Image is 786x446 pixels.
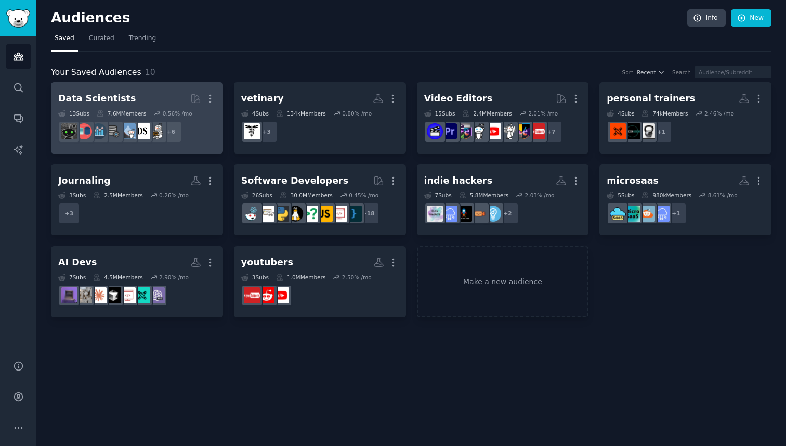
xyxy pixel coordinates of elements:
[276,110,326,117] div: 134k Members
[287,206,304,222] img: linux
[302,206,318,222] img: cscareerquestions
[51,164,223,236] a: Journaling3Subs2.5MMembers0.26% /mo+3
[241,274,269,281] div: 3 Sub s
[241,92,284,105] div: vetinary
[90,287,107,303] img: ClaudeAI
[58,274,86,281] div: 7 Sub s
[342,274,372,281] div: 2.50 % /mo
[97,110,146,117] div: 7.6M Members
[273,206,289,222] img: Python
[51,66,141,79] span: Your Saved Audiences
[637,69,665,76] button: Recent
[641,192,691,199] div: 980k Members
[528,110,558,117] div: 2.01 % /mo
[93,192,142,199] div: 2.5M Members
[622,69,634,76] div: Sort
[85,30,118,52] a: Curated
[485,206,501,222] img: Entrepreneur
[159,192,189,199] div: 0.26 % /mo
[514,123,530,139] img: VideoEditing
[159,274,189,281] div: 2.90 % /mo
[459,192,508,199] div: 5.8M Members
[317,206,333,222] img: javascript
[607,174,659,187] div: microsaas
[641,110,688,117] div: 74k Members
[51,82,223,154] a: Data Scientists13Subs7.6MMembers0.56% /mo+6MachineLearningdatasciencestatisticsdataengineeringana...
[599,164,771,236] a: microsaas5Subs980kMembers8.61% /mo+1SaaSMicroSaaSBRmicrosaasmicro_saas
[241,110,269,117] div: 4 Sub s
[427,123,443,139] img: VideoEditors
[529,123,545,139] img: NewTubers
[55,34,74,43] span: Saved
[134,287,150,303] img: LLMDevs
[129,34,156,43] span: Trending
[145,67,155,77] span: 10
[120,287,136,303] img: webdev
[234,246,406,317] a: youtubers3Subs1.0MMembers2.50% /moyoutubersSmallYoutubersNewTubers
[541,121,562,143] div: + 7
[610,206,626,222] img: micro_saas
[441,123,457,139] img: premiere
[58,202,80,224] div: + 3
[244,287,260,303] img: NewTubers
[120,123,136,139] img: statistics
[653,206,670,222] img: SaaS
[470,123,487,139] img: gopro
[456,206,472,222] img: buildshipgrow
[6,9,30,28] img: GummySearch logo
[424,174,493,187] div: indie hackers
[234,164,406,236] a: Software Developers26Subs30.0MMembers0.45% /mo+18programmingwebdevjavascriptcscareerquestionslinu...
[639,123,655,139] img: PersonalTrainersFORUM
[497,202,519,224] div: + 2
[456,123,472,139] img: editors
[427,206,443,222] img: indiehackers
[417,164,589,236] a: indie hackers7Subs5.8MMembers2.03% /mo+2EntrepreneurLaunchYourStartupbuildshipgrowSaaSindiehackers
[417,246,589,317] a: Make a new audience
[256,121,278,143] div: + 3
[51,30,78,52] a: Saved
[607,192,634,199] div: 5 Sub s
[61,123,77,139] img: data
[105,123,121,139] img: dataengineering
[599,82,771,154] a: personal trainers4Subs74kMembers2.46% /mo+1PersonalTrainersFORUMPersonalTrainerpersonaltraining
[58,174,111,187] div: Journaling
[149,287,165,303] img: ChatGPTPro
[234,82,406,154] a: vetinary4Subs134kMembers0.80% /mo+3VetTech
[76,123,92,139] img: datasets
[624,123,640,139] img: PersonalTrainer
[105,287,121,303] img: cursor
[58,192,86,199] div: 3 Sub s
[607,92,695,105] div: personal trainers
[424,192,452,199] div: 7 Sub s
[61,287,77,303] img: vibecoding
[258,206,274,222] img: learnpython
[149,123,165,139] img: MachineLearning
[607,110,634,117] div: 4 Sub s
[58,256,97,269] div: AI Devs
[90,123,107,139] img: analytics
[276,274,325,281] div: 1.0M Members
[58,110,89,117] div: 13 Sub s
[665,202,687,224] div: + 1
[51,246,223,317] a: AI Devs7Subs4.5MMembers2.90% /moChatGPTProLLMDevswebdevcursorClaudeAIChatGPTCodingvibecoding
[485,123,501,139] img: youtubers
[241,174,348,187] div: Software Developers
[610,123,626,139] img: personaltraining
[650,121,672,143] div: + 1
[639,206,655,222] img: MicroSaaSBR
[672,69,691,76] div: Search
[417,82,589,154] a: Video Editors15Subs2.4MMembers2.01% /mo+7NewTubersVideoEditingvideographyyoutubersgoproeditorspre...
[163,110,192,117] div: 0.56 % /mo
[687,9,726,27] a: Info
[708,192,738,199] div: 8.61 % /mo
[358,202,379,224] div: + 18
[280,192,333,199] div: 30.0M Members
[470,206,487,222] img: LaunchYourStartup
[76,287,92,303] img: ChatGPTCoding
[704,110,734,117] div: 2.46 % /mo
[125,30,160,52] a: Trending
[637,69,656,76] span: Recent
[624,206,640,222] img: microsaas
[89,34,114,43] span: Curated
[51,10,687,27] h2: Audiences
